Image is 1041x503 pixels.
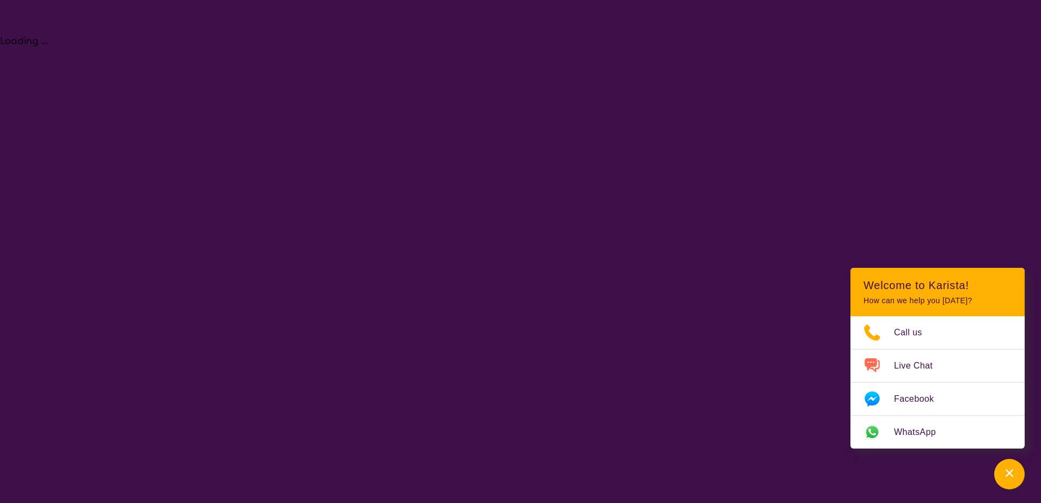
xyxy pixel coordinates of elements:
span: Call us [894,324,935,341]
a: Web link opens in a new tab. [850,416,1025,449]
div: Channel Menu [850,268,1025,449]
h2: Welcome to Karista! [864,279,1012,292]
p: How can we help you [DATE]? [864,296,1012,305]
span: Live Chat [894,358,946,374]
button: Channel Menu [994,459,1025,489]
ul: Choose channel [850,316,1025,449]
span: WhatsApp [894,424,949,440]
span: Facebook [894,391,947,407]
